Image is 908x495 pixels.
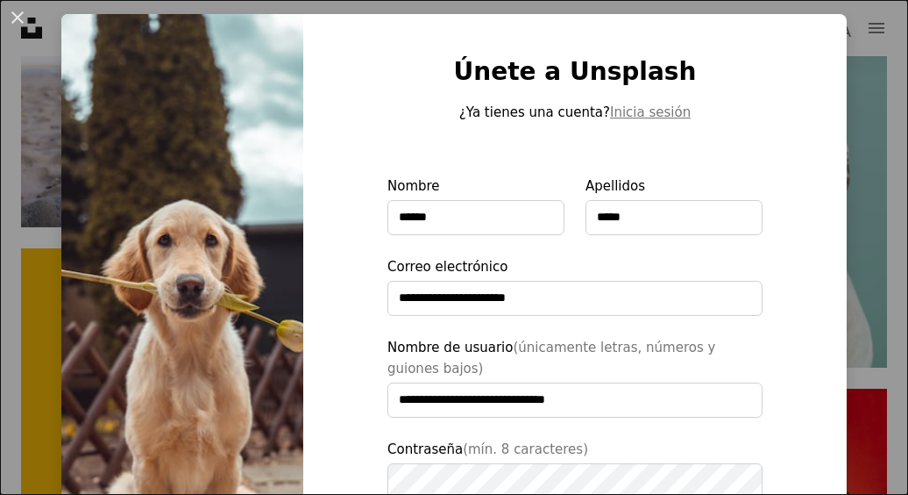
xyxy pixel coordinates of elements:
[585,200,763,235] input: Apellidos
[463,441,588,457] span: (mín. 8 caracteres)
[585,176,763,235] label: Apellidos
[387,56,763,88] h1: Únete a Unsplash
[387,383,763,418] input: Nombre de usuario(únicamente letras, números y guiones bajos)
[387,281,763,316] input: Correo electrónico
[387,200,564,235] input: Nombre
[387,256,763,316] label: Correo electrónico
[387,337,763,418] label: Nombre de usuario
[387,340,715,377] span: (únicamente letras, números y guiones bajos)
[610,102,691,123] button: Inicia sesión
[387,176,564,235] label: Nombre
[387,102,763,123] p: ¿Ya tienes una cuenta?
